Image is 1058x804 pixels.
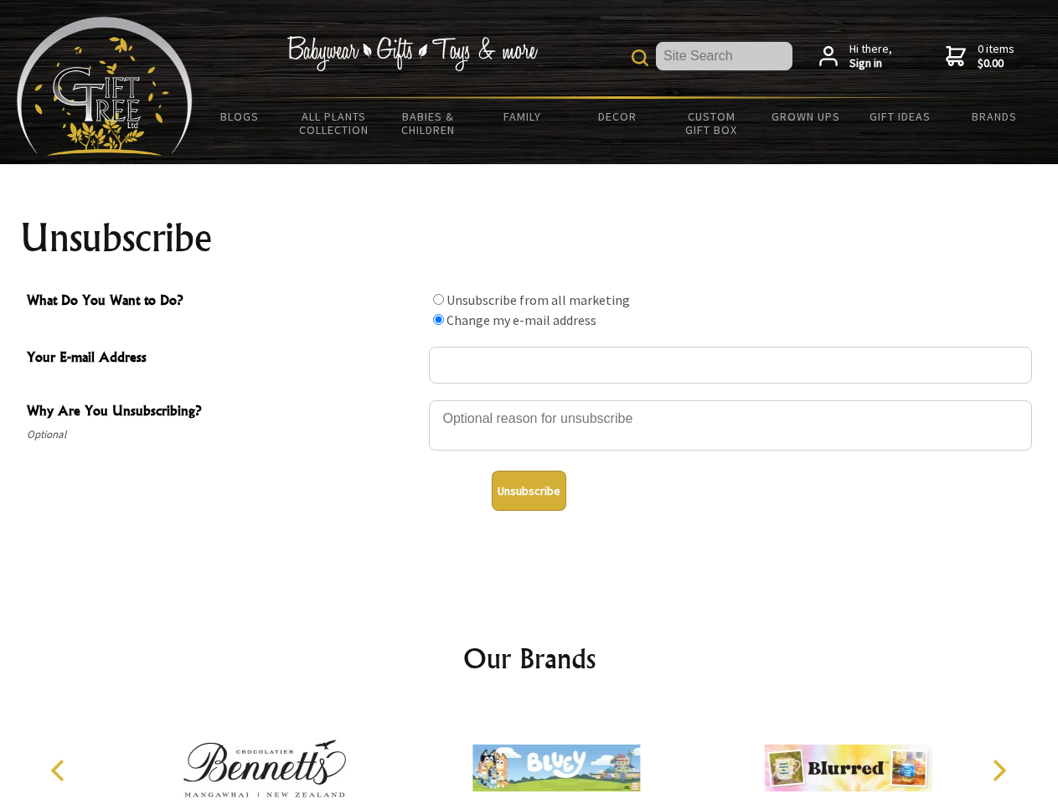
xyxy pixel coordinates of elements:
a: Gift Ideas [853,99,947,134]
textarea: Why Are You Unsubscribing? [429,400,1032,451]
input: What Do You Want to Do? [433,294,444,305]
a: All Plants Collection [287,99,382,147]
span: Why Are You Unsubscribing? [27,400,421,425]
a: Brands [947,99,1042,134]
span: What Do You Want to Do? [27,290,421,314]
span: Hi there, [849,42,892,71]
strong: $0.00 [978,56,1014,71]
a: Grown Ups [758,99,853,134]
h1: Unsubscribe [20,218,1039,258]
input: Your E-mail Address [429,347,1032,384]
button: Unsubscribe [492,471,566,511]
img: product search [632,49,648,66]
input: What Do You Want to Do? [433,314,444,325]
img: Babyware - Gifts - Toys and more... [17,17,193,156]
img: Babywear - Gifts - Toys & more [286,36,538,71]
a: BLOGS [193,99,287,134]
button: Next [980,752,1017,789]
a: Babies & Children [381,99,476,147]
input: Site Search [656,42,792,70]
a: 0 items$0.00 [946,42,1014,71]
a: Hi there,Sign in [819,42,892,71]
span: Your E-mail Address [27,347,421,371]
label: Change my e-mail address [446,312,596,328]
h2: Our Brands [34,638,1025,678]
label: Unsubscribe from all marketing [446,291,630,308]
button: Previous [42,752,79,789]
a: Family [476,99,570,134]
a: Decor [570,99,664,134]
a: Custom Gift Box [664,99,759,147]
span: 0 items [978,41,1014,71]
strong: Sign in [849,56,892,71]
span: Optional [27,425,421,445]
